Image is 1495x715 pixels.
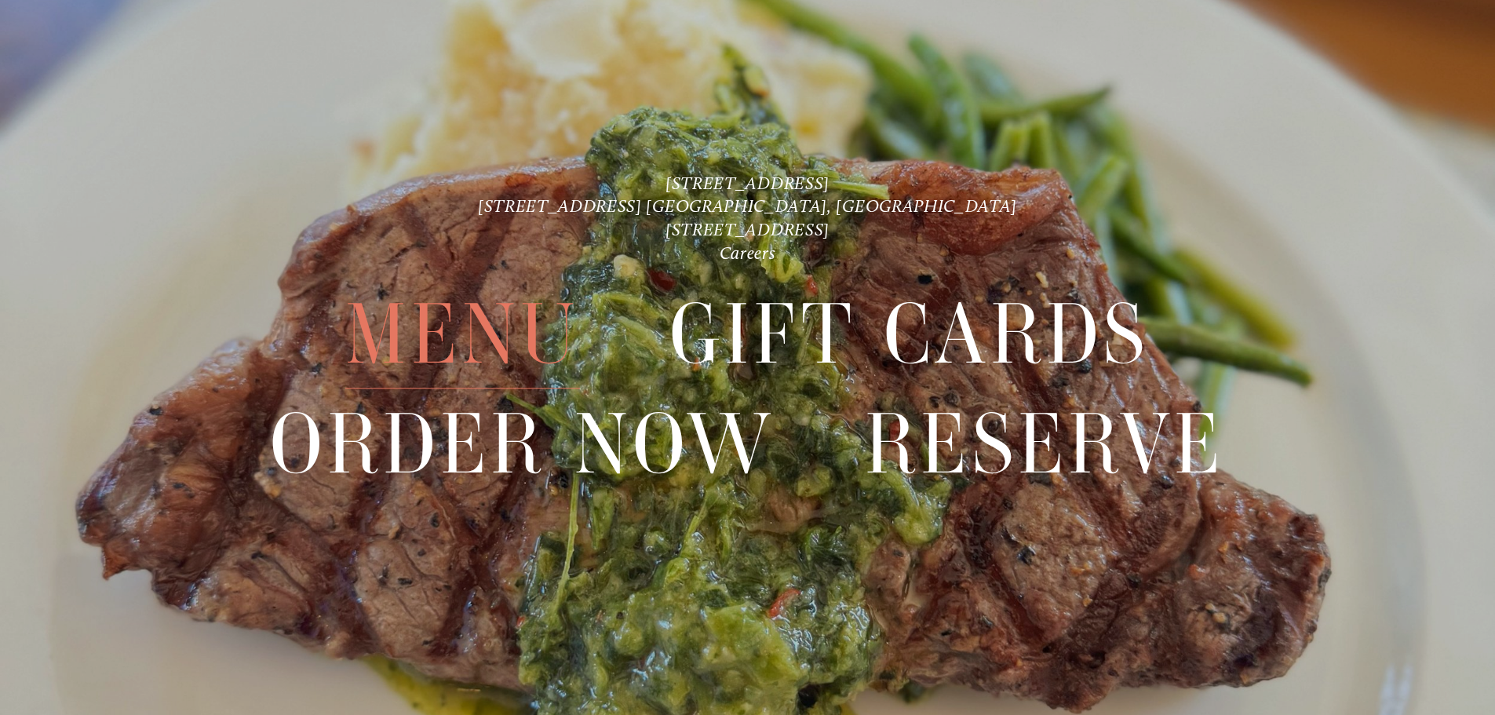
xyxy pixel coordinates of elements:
[669,281,1150,389] a: Gift Cards
[345,281,579,389] a: Menu
[720,243,776,264] a: Careers
[665,219,830,240] a: [STREET_ADDRESS]
[865,390,1225,498] a: Reserve
[478,195,1017,217] a: [STREET_ADDRESS] [GEOGRAPHIC_DATA], [GEOGRAPHIC_DATA]
[270,390,775,498] a: Order Now
[665,173,830,194] a: [STREET_ADDRESS]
